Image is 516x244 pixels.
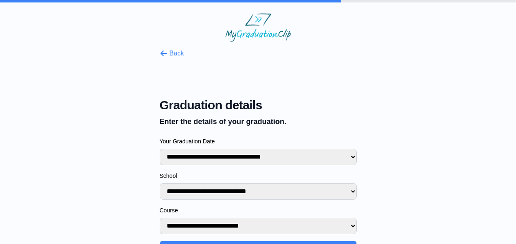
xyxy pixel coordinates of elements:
span: Graduation details [160,98,357,113]
label: Course [160,206,357,214]
label: School [160,172,357,180]
label: Your Graduation Date [160,137,357,145]
button: Back [160,48,184,58]
p: Enter the details of your graduation. [160,116,357,127]
img: MyGraduationClip [225,13,291,42]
